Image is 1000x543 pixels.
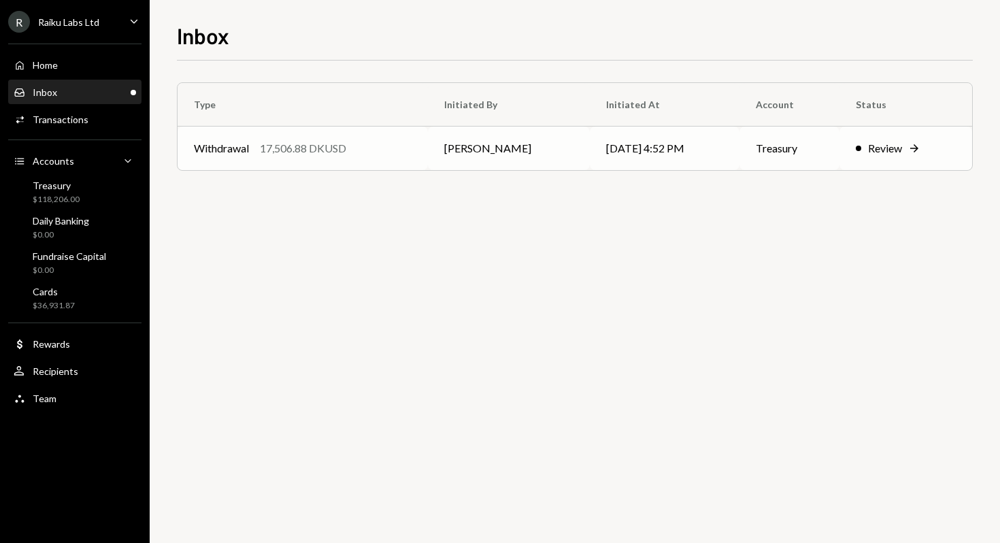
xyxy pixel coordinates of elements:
div: Treasury [33,180,80,191]
td: [PERSON_NAME] [428,127,590,170]
th: Initiated By [428,83,590,127]
a: Team [8,386,141,410]
a: Inbox [8,80,141,104]
div: $0.00 [33,229,89,241]
h1: Inbox [177,22,229,49]
div: $36,931.87 [33,300,75,312]
td: [DATE] 4:52 PM [590,127,739,170]
div: Accounts [33,155,74,167]
div: Transactions [33,114,88,125]
div: Recipients [33,365,78,377]
a: Daily Banking$0.00 [8,211,141,244]
th: Initiated At [590,83,739,127]
a: Treasury$118,206.00 [8,176,141,208]
a: Fundraise Capital$0.00 [8,246,141,279]
th: Status [839,83,972,127]
div: Team [33,393,56,404]
a: Accounts [8,148,141,173]
td: Treasury [739,127,839,170]
div: Rewards [33,338,70,350]
div: Fundraise Capital [33,250,106,262]
a: Home [8,52,141,77]
th: Account [739,83,839,127]
div: R [8,11,30,33]
div: 17,506.88 DKUSD [260,140,346,157]
div: Daily Banking [33,215,89,227]
div: Home [33,59,58,71]
div: Withdrawal [194,140,249,157]
div: Inbox [33,86,57,98]
div: Cards [33,286,75,297]
a: Recipients [8,359,141,383]
div: $0.00 [33,265,106,276]
a: Cards$36,931.87 [8,282,141,314]
div: $118,206.00 [33,194,80,205]
div: Raiku Labs Ltd [38,16,99,28]
a: Rewards [8,331,141,356]
a: Transactions [8,107,141,131]
div: Review [868,140,902,157]
th: Type [178,83,428,127]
